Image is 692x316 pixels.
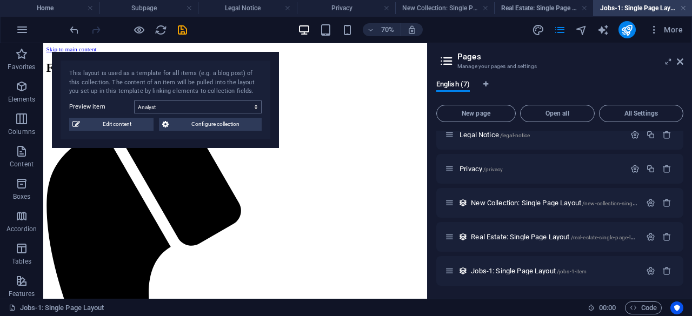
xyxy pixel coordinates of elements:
[456,131,625,138] div: Legal Notice/legal-notice
[593,2,692,14] h4: Jobs-1: Single Page Layout
[13,192,31,201] p: Boxes
[662,130,671,139] div: Remove
[662,266,671,275] div: Remove
[532,24,544,36] i: Design (Ctrl+Alt+Y)
[494,2,593,14] h4: Real Estate: Single Page Layout
[407,25,417,35] i: On resize automatically adjust zoom level to fit chosen device.
[172,118,258,131] span: Configure collection
[456,165,625,172] div: Privacy/privacy
[176,23,189,36] button: save
[468,199,641,206] div: New Collection: Single Page Layout/new-collection-single-page-layout
[670,301,683,314] button: Usercentrics
[468,267,641,274] div: Jobs-1: Single Page Layout/jobs-1-item
[132,23,145,36] button: Click here to leave preview mode and continue editing
[575,24,588,36] i: Navigator
[607,304,608,312] span: :
[571,234,644,240] span: /real-estate-single-page-layout
[4,4,76,14] a: Skip to main content
[621,24,633,36] i: Publish
[532,23,545,36] button: design
[630,301,657,314] span: Code
[471,199,667,207] span: New Collection: Single Page Layout
[8,127,35,136] p: Columns
[6,225,37,233] p: Accordion
[379,23,396,36] h6: 70%
[395,2,494,14] h4: New Collection: Single Page Layout
[582,200,667,206] span: /new-collection-single-page-layout
[646,232,655,241] div: Settings
[662,232,671,241] div: Remove
[159,118,262,131] button: Configure collection
[69,69,262,96] div: This layout is used as a template for all items (e.g. a blog post) of this collection. The conten...
[554,24,566,36] i: Pages (Ctrl+Alt+S)
[649,24,683,35] span: More
[436,80,683,100] div: Language Tabs
[441,110,511,117] span: New page
[662,198,671,207] div: Remove
[662,164,671,173] div: Remove
[83,118,150,131] span: Edit content
[597,24,609,36] i: AI Writer
[68,23,81,36] button: undo
[458,232,468,241] div: This layout is used as a template for all items (e.g. a blog post) of this collection. The conten...
[646,198,655,207] div: Settings
[460,165,503,173] span: Privacy
[297,2,396,14] h4: Privacy
[604,110,678,117] span: All Settings
[99,2,198,14] h4: Subpage
[458,266,468,275] div: This layout is used as a template for all items (e.g. a blog post) of this collection. The conten...
[198,2,297,14] h4: Legal Notice
[630,130,640,139] div: Settings
[9,290,35,298] p: Features
[460,131,530,139] span: Legal Notice
[630,164,640,173] div: Settings
[154,23,167,36] button: reload
[8,95,36,104] p: Elements
[557,268,587,274] span: /jobs-1-item
[10,160,34,169] p: Content
[483,166,503,172] span: /privacy
[625,301,662,314] button: Code
[69,118,154,131] button: Edit content
[176,24,189,36] i: Save (Ctrl+S)
[520,105,595,122] button: Open all
[457,52,683,62] h2: Pages
[8,63,35,71] p: Favorites
[69,100,134,113] label: Preview item
[646,130,655,139] div: Duplicate
[554,23,567,36] button: pages
[588,301,616,314] h6: Session time
[500,132,530,138] span: /legal-notice
[68,24,81,36] i: Undo: Change pages (Ctrl+Z)
[575,23,588,36] button: navigator
[618,21,636,38] button: publish
[646,266,655,275] div: Settings
[457,62,662,71] h3: Manage your pages and settings
[597,23,610,36] button: text_generator
[644,21,687,38] button: More
[436,105,516,122] button: New page
[363,23,401,36] button: 70%
[12,257,31,266] p: Tables
[525,110,590,117] span: Open all
[599,301,616,314] span: 00 00
[436,78,470,93] span: English (7)
[471,233,644,241] span: Real Estate: Single Page Layout
[9,301,104,314] a: Click to cancel selection. Double-click to open Pages
[646,164,655,173] div: Duplicate
[468,233,641,240] div: Real Estate: Single Page Layout/real-estate-single-page-layout
[155,24,167,36] i: Reload page
[599,105,683,122] button: All Settings
[471,267,587,275] span: Jobs-1: Single Page Layout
